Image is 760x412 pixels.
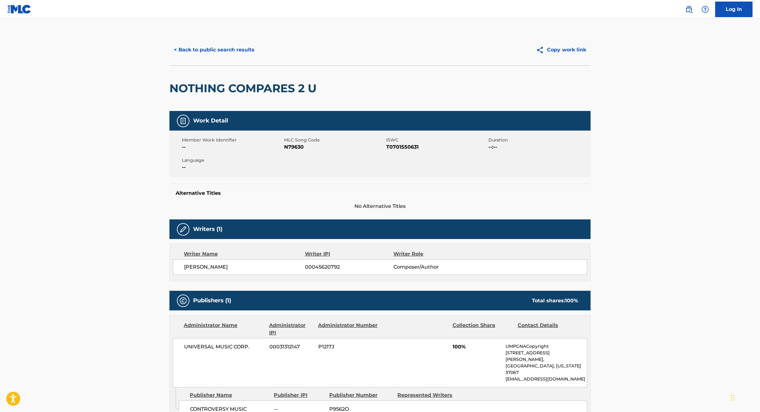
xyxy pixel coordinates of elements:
span: 00031312147 [269,343,314,351]
div: Administrator Name [184,322,264,337]
h5: Writers (1) [193,226,222,233]
div: Publisher Name [190,391,269,399]
div: Administrator IPI [269,322,313,337]
img: search [685,6,693,13]
span: 100% [453,343,501,351]
h5: Work Detail [193,117,228,124]
div: Help [699,3,711,16]
img: Writers [179,226,187,233]
span: No Alternative Titles [169,203,591,210]
iframe: Chat Widget [729,382,760,412]
div: Represented Writers [397,391,461,399]
h5: Alternative Titles [176,190,584,196]
span: Composer/Author [393,263,474,271]
div: Collection Share [453,322,513,337]
div: Writer IPI [305,250,394,258]
img: Publishers [179,297,187,304]
span: N79630 [284,143,385,151]
button: < Back to public search results [169,42,259,58]
p: [GEOGRAPHIC_DATA], [US_STATE] 37067 [506,363,587,376]
img: Work Detail [179,117,187,125]
div: Contact Details [518,322,578,337]
span: MLC Song Code [284,137,385,143]
img: MLC Logo [7,5,31,14]
span: T0701550631 [386,143,487,151]
p: [EMAIL_ADDRESS][DOMAIN_NAME] [506,376,587,382]
a: Public Search [683,3,695,16]
p: UMPGNACopyright [506,343,587,350]
p: [STREET_ADDRESS][PERSON_NAME], [506,350,587,363]
div: Drag [731,388,734,407]
div: Publisher IPI [274,391,325,399]
img: help [701,6,709,13]
div: Writer Name [184,250,305,258]
h2: NOTHING COMPARES 2 U [169,81,320,95]
span: Duration [488,137,589,143]
span: ISWC [386,137,487,143]
span: [PERSON_NAME] [184,263,305,271]
span: --:-- [488,143,589,151]
div: Total shares: [532,297,578,304]
span: Language [182,157,283,164]
span: Member Work Identifier [182,137,283,143]
span: 100 % [565,298,578,304]
div: Writer Role [393,250,474,258]
div: Publisher Number [329,391,393,399]
button: Copy work link [532,42,591,58]
h5: Publishers (1) [193,297,231,304]
div: Administrator Number [318,322,378,337]
span: -- [182,164,283,171]
span: 00045620792 [305,263,393,271]
a: Log In [715,2,753,17]
span: -- [182,143,283,151]
img: Copy work link [536,46,547,54]
span: P1217J [318,343,379,351]
span: UNIVERSAL MUSIC CORP. [184,343,265,351]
